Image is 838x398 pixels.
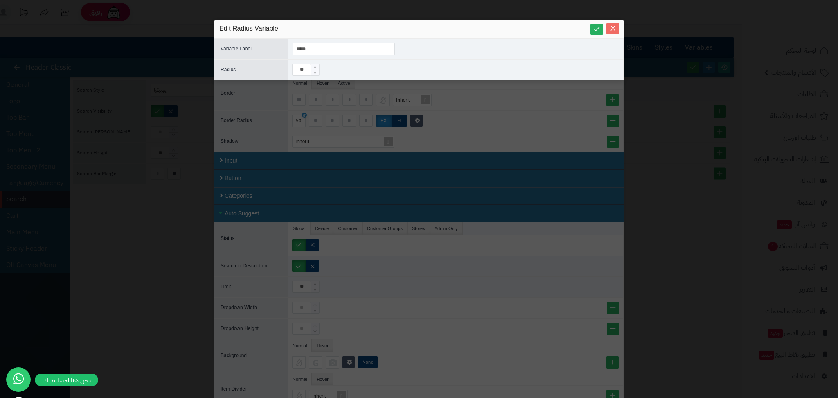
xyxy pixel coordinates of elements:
span: Increase Value [311,64,319,70]
button: Close [606,23,619,34]
span: Radius [221,67,236,72]
span: Decrease Value [311,70,319,76]
span: Variable Label [221,46,252,52]
span: Edit Radius Variable [219,24,278,34]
